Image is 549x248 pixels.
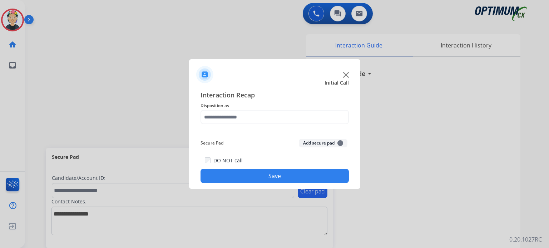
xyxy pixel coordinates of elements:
[201,90,349,101] span: Interaction Recap
[325,79,349,86] span: Initial Call
[509,235,542,244] p: 0.20.1027RC
[337,140,343,146] span: +
[201,139,223,147] span: Secure Pad
[196,66,213,83] img: contactIcon
[201,101,349,110] span: Disposition as
[201,169,349,183] button: Save
[299,139,347,147] button: Add secure pad+
[213,157,243,164] label: DO NOT call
